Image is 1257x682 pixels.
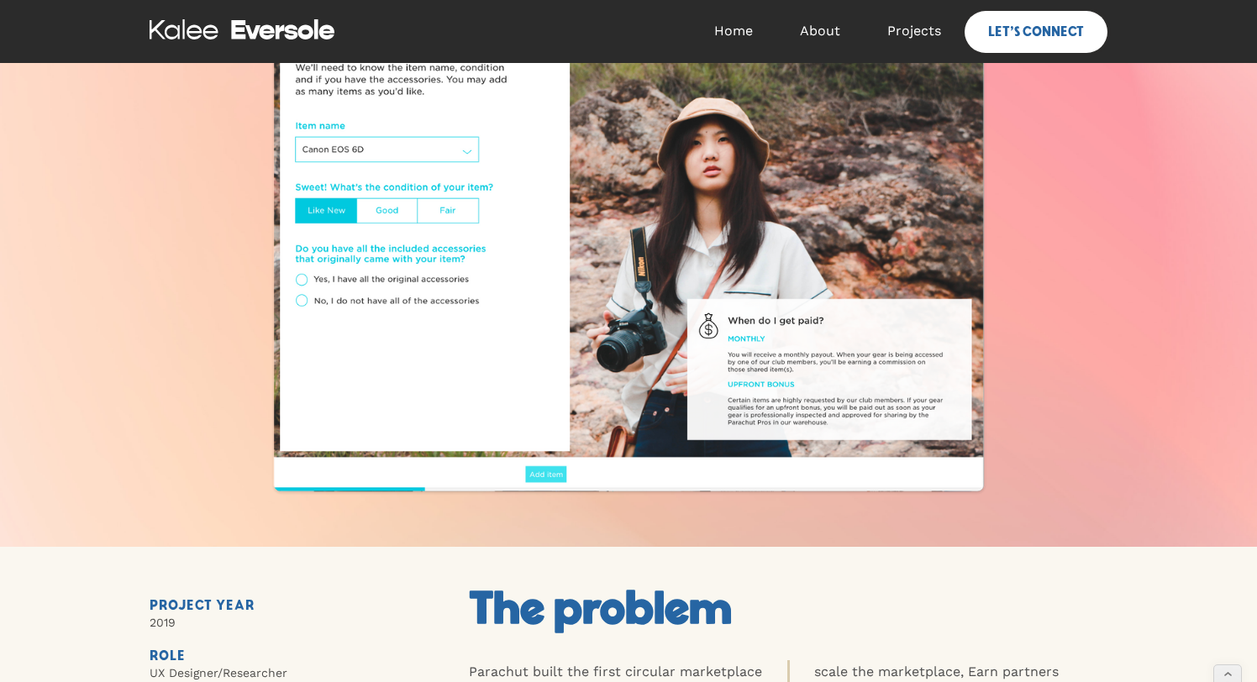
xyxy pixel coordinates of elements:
[469,585,1107,635] h2: The problem
[864,6,965,56] a: Projects
[150,648,469,664] div: role
[150,597,469,614] div: pROJECT yEAR
[965,11,1107,53] a: let's connect
[776,6,864,56] a: About
[150,664,402,681] div: UX Designer/Researcher
[691,6,776,56] a: Home
[150,614,402,631] div: 2019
